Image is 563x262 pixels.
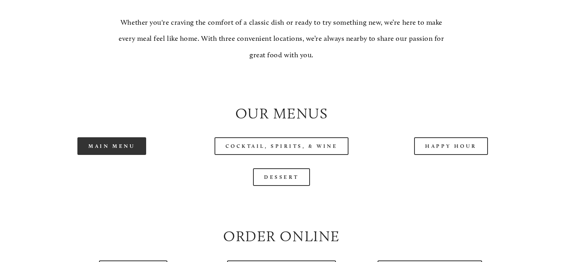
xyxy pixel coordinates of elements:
h2: Order Online [34,226,529,247]
a: Dessert [253,168,310,186]
a: Cocktail, Spirits, & Wine [215,137,349,155]
a: Main Menu [77,137,146,155]
a: Happy Hour [414,137,488,155]
h2: Our Menus [34,103,529,124]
